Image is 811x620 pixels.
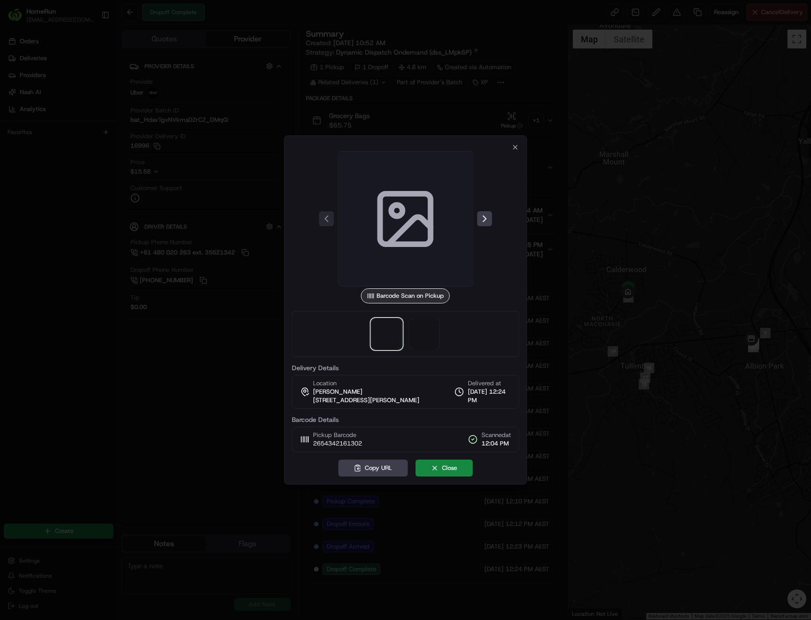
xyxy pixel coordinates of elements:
span: [STREET_ADDRESS][PERSON_NAME] [313,396,419,405]
label: Delivery Details [292,365,519,371]
label: Barcode Details [292,416,519,423]
span: [DATE] 12:24 PM [468,388,511,405]
span: Location [313,379,337,388]
span: Delivered at [468,379,511,388]
button: Copy URL [338,460,408,477]
div: Barcode Scan on Pickup [361,288,450,303]
span: Pickup Barcode [313,431,362,439]
span: [PERSON_NAME] [313,388,362,396]
span: 2654342161302 [313,439,362,448]
span: 12:04 PM [482,439,511,448]
button: Close [415,460,473,477]
span: Scanned at [482,431,511,439]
